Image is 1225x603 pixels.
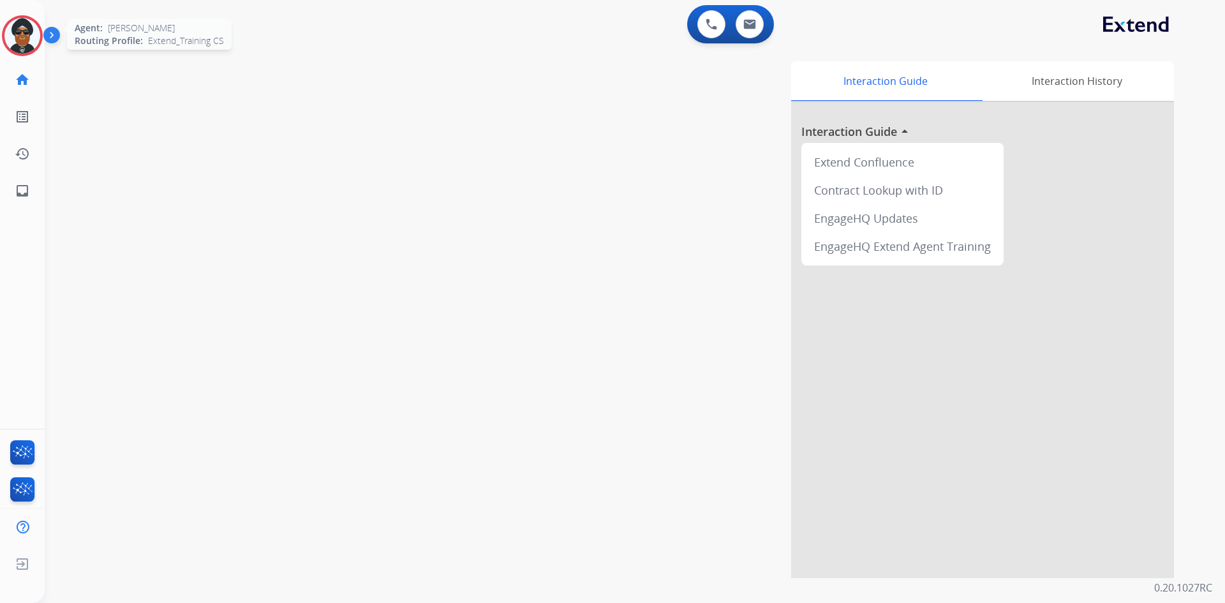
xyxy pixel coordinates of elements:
span: Extend_Training CS [148,34,224,47]
div: Interaction Guide [791,61,979,101]
span: Routing Profile: [75,34,143,47]
p: 0.20.1027RC [1154,580,1212,595]
div: Extend Confluence [806,148,999,176]
div: Contract Lookup with ID [806,176,999,204]
mat-icon: home [15,72,30,87]
span: [PERSON_NAME] [108,22,175,34]
div: EngageHQ Extend Agent Training [806,232,999,260]
mat-icon: history [15,146,30,161]
div: Interaction History [979,61,1174,101]
mat-icon: list_alt [15,109,30,124]
img: avatar [4,18,40,54]
mat-icon: inbox [15,183,30,198]
div: EngageHQ Updates [806,204,999,232]
span: Agent: [75,22,103,34]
